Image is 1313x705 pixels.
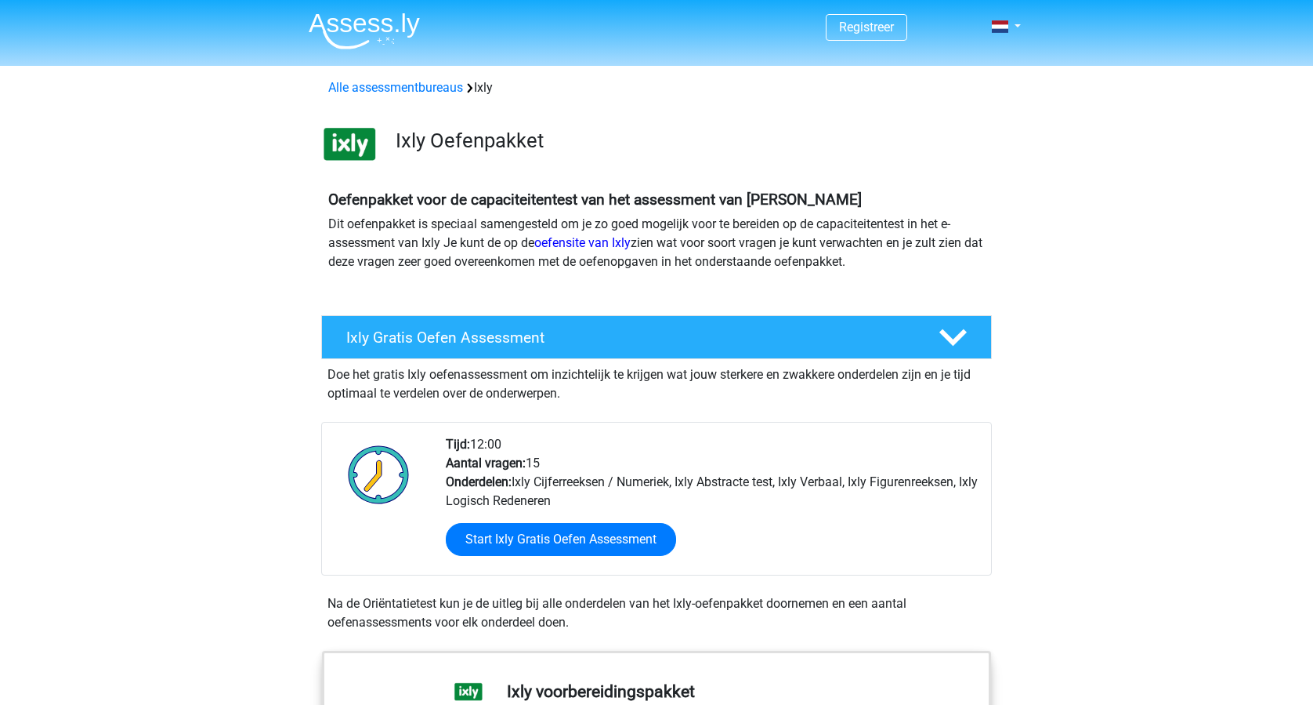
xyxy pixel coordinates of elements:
[446,474,512,489] b: Onderdelen:
[321,359,992,403] div: Doe het gratis Ixly oefenassessment om inzichtelijk te krijgen wat jouw sterkere en zwakkere onde...
[446,523,676,556] a: Start Ixly Gratis Oefen Assessment
[446,437,470,452] b: Tijd:
[315,315,998,359] a: Ixly Gratis Oefen Assessment
[839,20,894,35] a: Registreer
[446,456,526,471] b: Aantal vragen:
[396,129,979,153] h3: Ixly Oefenpakket
[346,329,913,347] h4: Ixly Gratis Oefen Assessment
[534,235,631,250] a: oefensite van Ixly
[309,13,420,49] img: Assessly
[434,435,990,575] div: 12:00 15 Ixly Cijferreeksen / Numeriek, Ixly Abstracte test, Ixly Verbaal, Ixly Figurenreeksen, I...
[322,116,378,172] img: ixly.png
[322,78,991,97] div: Ixly
[339,435,418,514] img: Klok
[328,215,985,271] p: Dit oefenpakket is speciaal samengesteld om je zo goed mogelijk voor te bereiden op de capaciteit...
[321,594,992,632] div: Na de Oriëntatietest kun je de uitleg bij alle onderdelen van het Ixly-oefenpakket doornemen en e...
[328,80,463,95] a: Alle assessmentbureaus
[328,191,862,209] b: Oefenpakket voor de capaciteitentest van het assessment van [PERSON_NAME]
